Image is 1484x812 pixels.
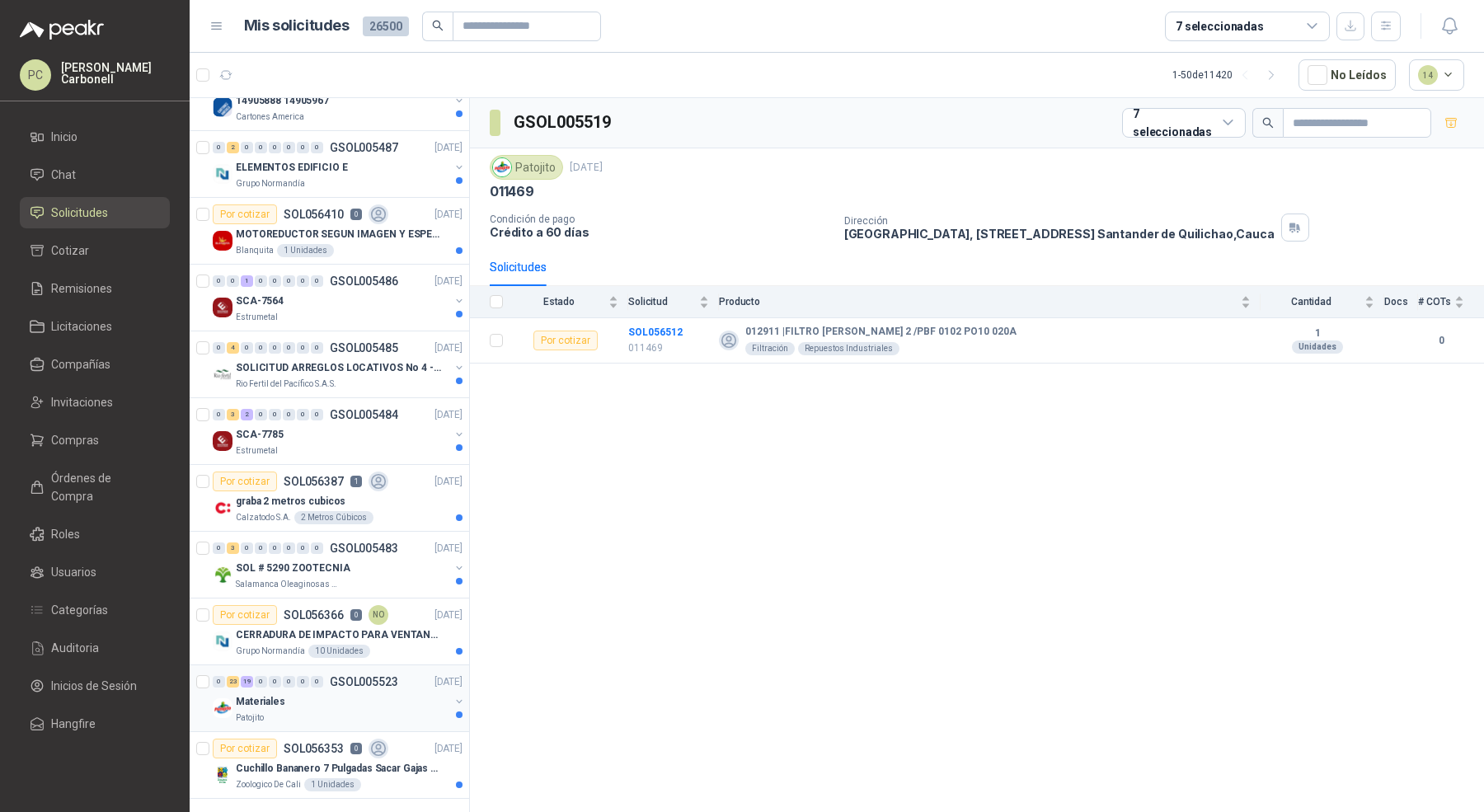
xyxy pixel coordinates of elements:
[213,164,232,184] img: Company Logo
[236,578,340,591] p: Salamanca Oleaginosas SAS
[20,273,170,304] a: Remisiones
[236,160,348,176] p: ELEMENTOS EDIFICIO E
[20,235,170,266] a: Cotizar
[236,311,278,324] p: Estrumetal
[61,62,170,85] p: [PERSON_NAME] Carbonell
[227,409,239,420] div: 3
[213,765,232,785] img: Company Logo
[213,431,232,451] img: Company Logo
[51,525,80,543] span: Roles
[227,342,239,354] div: 4
[213,631,232,651] img: Company Logo
[227,275,239,287] div: 0
[20,594,170,626] a: Categorías
[297,409,309,420] div: 0
[20,556,170,588] a: Usuarios
[330,542,398,554] p: GSOL005483
[236,627,441,643] p: CERRADURA DE IMPACTO PARA VENTANAS
[213,142,225,153] div: 0
[190,732,469,799] a: Por cotizarSOL0563530[DATE] Company LogoCuchillo Bananero 7 Pulgadas Sacar Gajas O Deshoje O Desm...
[434,207,463,223] p: [DATE]
[350,609,362,621] p: 0
[283,275,295,287] div: 0
[51,355,110,373] span: Compañías
[20,425,170,456] a: Compras
[213,298,232,317] img: Company Logo
[213,338,466,391] a: 0 4 0 0 0 0 0 0 GSOL005485[DATE] Company LogoSOLICITUD ARREGLOS LOCATIVOS No 4 - PICHINDERio Fert...
[227,676,239,688] div: 23
[719,286,1261,318] th: Producto
[745,326,1017,339] b: 012911 | FILTRO [PERSON_NAME] 2 /PBF 0102 PO10 020A
[490,225,831,239] p: Crédito a 60 días
[628,286,719,318] th: Solicitud
[514,110,613,135] h3: GSOL005519
[51,204,108,222] span: Solicitudes
[20,20,104,40] img: Logo peakr
[283,142,295,153] div: 0
[434,674,463,690] p: [DATE]
[227,142,239,153] div: 2
[236,177,305,190] p: Grupo Normandía
[190,465,469,532] a: Por cotizarSOL0563871[DATE] Company Logograba 2 metros cubicosCalzatodo S.A.2 Metros Cúbicos
[236,110,304,124] p: Cartones America
[241,542,253,554] div: 0
[283,676,295,688] div: 0
[297,676,309,688] div: 0
[434,741,463,757] p: [DATE]
[236,645,305,658] p: Grupo Normandía
[51,639,99,657] span: Auditoria
[236,694,285,710] p: Materiales
[20,59,51,91] div: PC
[51,317,112,336] span: Licitaciones
[241,142,253,153] div: 0
[311,275,323,287] div: 0
[51,242,89,260] span: Cotizar
[284,209,344,220] p: SOL056410
[1261,327,1374,340] b: 1
[1133,105,1216,141] div: 7 seleccionadas
[311,409,323,420] div: 0
[493,158,511,176] img: Company Logo
[236,244,274,257] p: Blanquita
[330,342,398,354] p: GSOL005485
[51,128,77,146] span: Inicio
[236,561,350,576] p: SOL # 5290 ZOOTECNIA
[236,761,441,777] p: Cuchillo Bananero 7 Pulgadas Sacar Gajas O Deshoje O Desman
[51,563,96,581] span: Usuarios
[1409,59,1465,91] button: 14
[513,286,628,318] th: Estado
[51,393,113,411] span: Invitaciones
[51,715,96,733] span: Hangfire
[236,511,291,524] p: Calzatodo S.A.
[490,258,547,276] div: Solicitudes
[283,542,295,554] div: 0
[570,160,603,176] p: [DATE]
[311,676,323,688] div: 0
[350,743,362,754] p: 0
[213,739,277,758] div: Por cotizar
[213,605,277,625] div: Por cotizar
[269,142,281,153] div: 0
[255,676,267,688] div: 0
[51,469,154,505] span: Órdenes de Compra
[269,275,281,287] div: 0
[269,409,281,420] div: 0
[269,342,281,354] div: 0
[51,677,137,695] span: Inicios de Sesión
[213,204,277,224] div: Por cotizar
[330,142,398,153] p: GSOL005487
[213,698,232,718] img: Company Logo
[51,601,108,619] span: Categorías
[227,542,239,554] div: 3
[213,405,466,458] a: 0 3 2 0 0 0 0 0 GSOL005484[DATE] Company LogoSCA-7785Estrumetal
[241,676,253,688] div: 19
[284,743,344,754] p: SOL056353
[20,670,170,702] a: Inicios de Sesión
[284,476,344,487] p: SOL056387
[255,409,267,420] div: 0
[628,340,709,356] p: 011469
[255,142,267,153] div: 0
[297,142,309,153] div: 0
[213,231,232,251] img: Company Logo
[20,519,170,550] a: Roles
